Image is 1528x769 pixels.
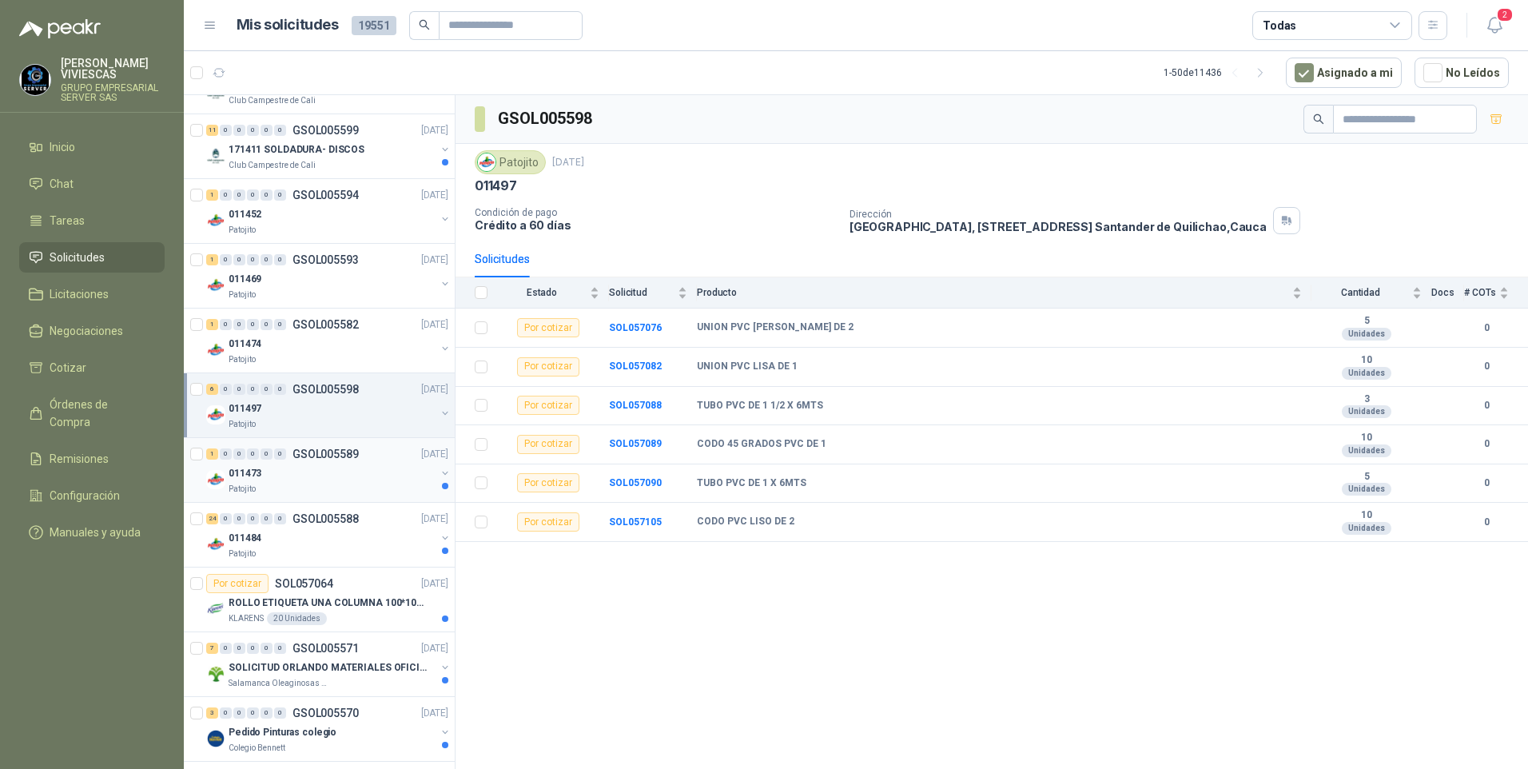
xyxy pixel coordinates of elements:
[697,287,1289,298] span: Producto
[609,361,662,372] a: SOL057082
[220,513,232,524] div: 0
[1263,17,1296,34] div: Todas
[229,159,316,172] p: Club Campestre de Cali
[1464,398,1509,413] b: 0
[50,138,75,156] span: Inicio
[229,725,336,740] p: Pedido Pinturas colegio
[206,703,452,755] a: 3 0 0 0 0 0 GSOL005570[DATE] Company LogoPedido Pinturas colegioColegio Bennett
[19,353,165,383] a: Cotizar
[206,250,452,301] a: 1 0 0 0 0 0 GSOL005593[DATE] Company Logo011469Patojito
[50,396,149,431] span: Órdenes de Compra
[274,384,286,395] div: 0
[421,447,448,462] p: [DATE]
[1464,515,1509,530] b: 0
[1311,315,1422,328] b: 5
[1464,476,1509,491] b: 0
[206,729,225,748] img: Company Logo
[206,643,218,654] div: 7
[233,384,245,395] div: 0
[19,389,165,437] a: Órdenes de Compra
[229,418,256,431] p: Patojito
[233,513,245,524] div: 0
[1464,321,1509,336] b: 0
[220,125,232,136] div: 0
[19,242,165,273] a: Solicitudes
[19,132,165,162] a: Inicio
[229,548,256,560] p: Patojito
[206,319,218,330] div: 1
[1311,393,1422,406] b: 3
[1311,509,1422,522] b: 10
[229,337,261,352] p: 011474
[421,382,448,397] p: [DATE]
[206,185,452,237] a: 1 0 0 0 0 0 GSOL005594[DATE] Company Logo011452Patojito
[609,322,662,333] b: SOL057076
[1311,277,1431,309] th: Cantidad
[421,641,448,656] p: [DATE]
[261,513,273,524] div: 0
[609,277,697,309] th: Solicitud
[19,205,165,236] a: Tareas
[229,612,264,625] p: KLARENS
[292,707,359,719] p: GSOL005570
[229,466,261,481] p: 011473
[206,125,218,136] div: 11
[274,254,286,265] div: 0
[697,477,806,490] b: TUBO PVC DE 1 X 6MTS
[517,512,579,532] div: Por cotizar
[261,125,273,136] div: 0
[1342,367,1391,380] div: Unidades
[247,643,259,654] div: 0
[184,568,455,632] a: Por cotizarSOL057064[DATE] Company LogoROLLO ETIQUETA UNA COLUMNA 100*100*500unKLARENS20 Unidades
[609,287,674,298] span: Solicitud
[421,123,448,138] p: [DATE]
[247,125,259,136] div: 0
[1464,359,1509,374] b: 0
[233,189,245,201] div: 0
[609,438,662,449] a: SOL057089
[517,435,579,454] div: Por cotizar
[206,639,452,690] a: 7 0 0 0 0 0 GSOL005571[DATE] Company LogoSOLICITUD ORLANDO MATERIALES OFICINA - CALISalamanca Ole...
[517,318,579,337] div: Por cotizar
[247,513,259,524] div: 0
[19,480,165,511] a: Configuración
[1313,114,1324,125] span: search
[1342,405,1391,418] div: Unidades
[233,448,245,460] div: 0
[419,19,430,30] span: search
[421,512,448,527] p: [DATE]
[1311,432,1422,444] b: 10
[229,353,256,366] p: Patojito
[50,524,141,541] span: Manuales y ayuda
[1311,354,1422,367] b: 10
[247,384,259,395] div: 0
[1342,483,1391,496] div: Unidades
[206,121,452,172] a: 11 0 0 0 0 0 GSOL005599[DATE] Company Logo171411 SOLDADURA- DISCOSClub Campestre de Cali
[19,169,165,199] a: Chat
[697,400,823,412] b: TUBO PVC DE 1 1/2 X 6MTS
[261,643,273,654] div: 0
[475,150,546,174] div: Patojito
[206,448,218,460] div: 1
[220,448,232,460] div: 0
[697,321,854,334] b: UNION PVC [PERSON_NAME] DE 2
[421,188,448,203] p: [DATE]
[497,277,609,309] th: Estado
[220,189,232,201] div: 0
[292,384,359,395] p: GSOL005598
[229,142,364,157] p: 171411 SOLDADURA- DISCOS
[1496,7,1514,22] span: 2
[517,357,579,377] div: Por cotizar
[229,596,428,611] p: ROLLO ETIQUETA UNA COLUMNA 100*100*500un
[292,189,359,201] p: GSOL005594
[50,450,109,468] span: Remisiones
[206,574,269,593] div: Por cotizar
[1311,287,1409,298] span: Cantidad
[421,253,448,268] p: [DATE]
[517,473,579,492] div: Por cotizar
[220,707,232,719] div: 0
[50,359,86,377] span: Cotizar
[609,400,662,411] b: SOL057088
[1415,58,1509,88] button: No Leídos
